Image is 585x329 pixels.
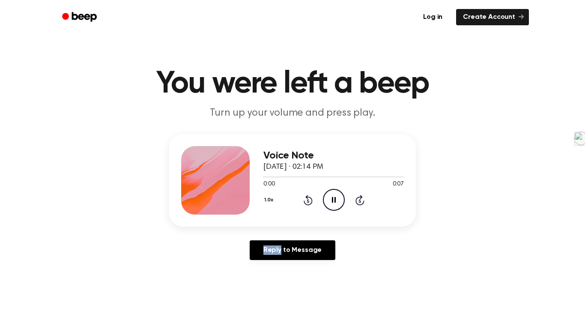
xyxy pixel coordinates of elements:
span: 0:07 [393,180,404,189]
button: 1.0x [263,193,276,207]
p: Turn up your volume and press play. [128,106,457,120]
a: Create Account [456,9,529,25]
span: [DATE] · 02:14 PM [263,163,323,171]
span: 0:00 [263,180,275,189]
h1: You were left a beep [73,69,512,99]
a: Log in [415,7,451,27]
h3: Voice Note [263,150,404,162]
a: Reply to Message [250,240,335,260]
a: Beep [56,9,104,26]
